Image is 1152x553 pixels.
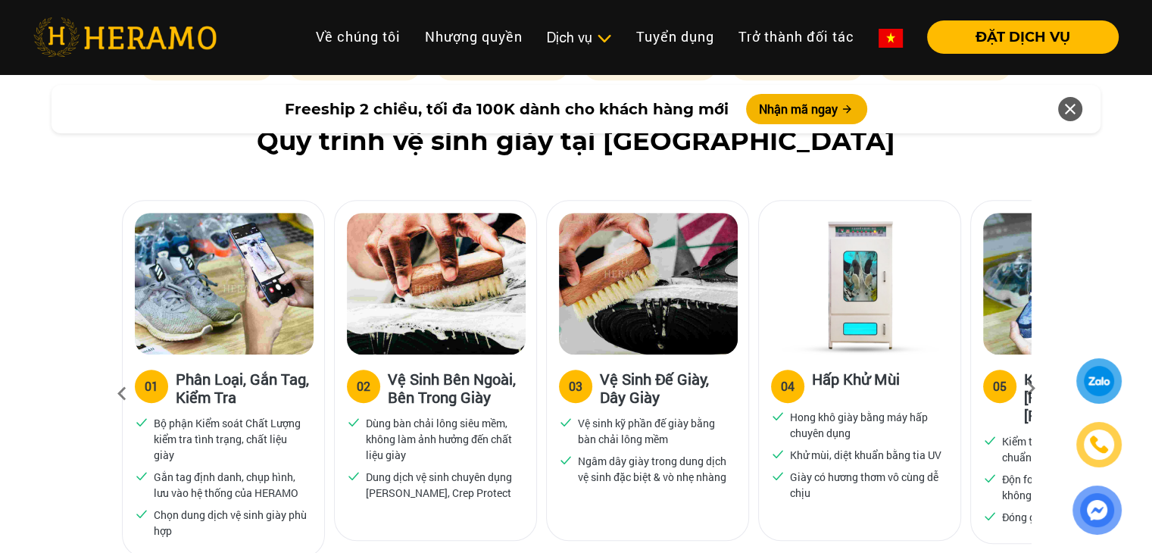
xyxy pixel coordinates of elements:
[547,27,612,48] div: Dịch vụ
[154,507,307,539] p: Chọn dung dịch vệ sinh giày phù hợp
[154,415,307,463] p: Bộ phận Kiểm soát Chất Lượng kiểm tra tình trạng, chất liệu giày
[927,20,1119,54] button: ĐẶT DỊCH VỤ
[812,370,900,400] h3: Hấp Khử Mùi
[1089,435,1110,455] img: phone-icon
[790,447,941,463] p: Khử mùi, diệt khuẩn bằng tia UV
[1078,423,1119,465] a: phone-icon
[135,213,314,355] img: Heramo quy trinh ve sinh giay phan loai gan tag kiem tra
[145,377,158,395] div: 01
[135,415,148,429] img: checked.svg
[135,469,148,483] img: checked.svg
[154,469,307,501] p: Gắn tag định danh, chụp hình, lưu vào hệ thống của HERAMO
[347,213,526,355] img: Heramo quy trinh ve sinh giay ben ngoai ben trong
[771,447,785,461] img: checked.svg
[284,98,728,120] span: Freeship 2 chiều, tối đa 100K dành cho khách hàng mới
[781,377,795,395] div: 04
[347,469,361,483] img: checked.svg
[176,370,312,406] h3: Phân Loại, Gắn Tag, Kiểm Tra
[726,20,866,53] a: Trở thành đối tác
[578,415,731,447] p: Vệ sinh kỹ phần đế giày bằng bàn chải lông mềm
[578,453,731,485] p: Ngâm dây giày trong dung dịch vệ sinh đặc biệt & vò nhẹ nhàng
[366,469,519,501] p: Dung dịch vệ sinh chuyên dụng [PERSON_NAME], Crep Protect
[596,31,612,46] img: subToggleIcon
[33,126,1119,157] h2: Quy trình vệ sinh giày tại [GEOGRAPHIC_DATA]
[559,415,573,429] img: checked.svg
[559,213,738,355] img: Heramo quy trinh ve sinh de giay day giay
[771,213,950,355] img: Heramo quy trinh ve sinh hap khu mui giay bang may hap uv
[33,17,217,57] img: heramo-logo.png
[388,370,524,406] h3: Vệ Sinh Bên Ngoài, Bên Trong Giày
[357,377,370,395] div: 02
[915,30,1119,44] a: ĐẶT DỊCH VỤ
[624,20,726,53] a: Tuyển dụng
[790,469,943,501] p: Giày có hương thơm vô cùng dễ chịu
[993,377,1007,395] div: 05
[347,415,361,429] img: checked.svg
[366,415,519,463] p: Dùng bàn chải lông siêu mềm, không làm ảnh hưởng đến chất liệu giày
[983,471,997,485] img: checked.svg
[746,94,867,124] button: Nhận mã ngay
[879,29,903,48] img: vn-flag.png
[559,453,573,467] img: checked.svg
[771,469,785,483] img: checked.svg
[790,409,943,441] p: Hong khô giày bằng máy hấp chuyên dụng
[983,433,997,447] img: checked.svg
[135,507,148,520] img: checked.svg
[413,20,535,53] a: Nhượng quyền
[569,377,582,395] div: 03
[983,509,997,523] img: checked.svg
[600,370,736,406] h3: Vệ Sinh Đế Giày, Dây Giày
[304,20,413,53] a: Về chúng tôi
[771,409,785,423] img: checked.svg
